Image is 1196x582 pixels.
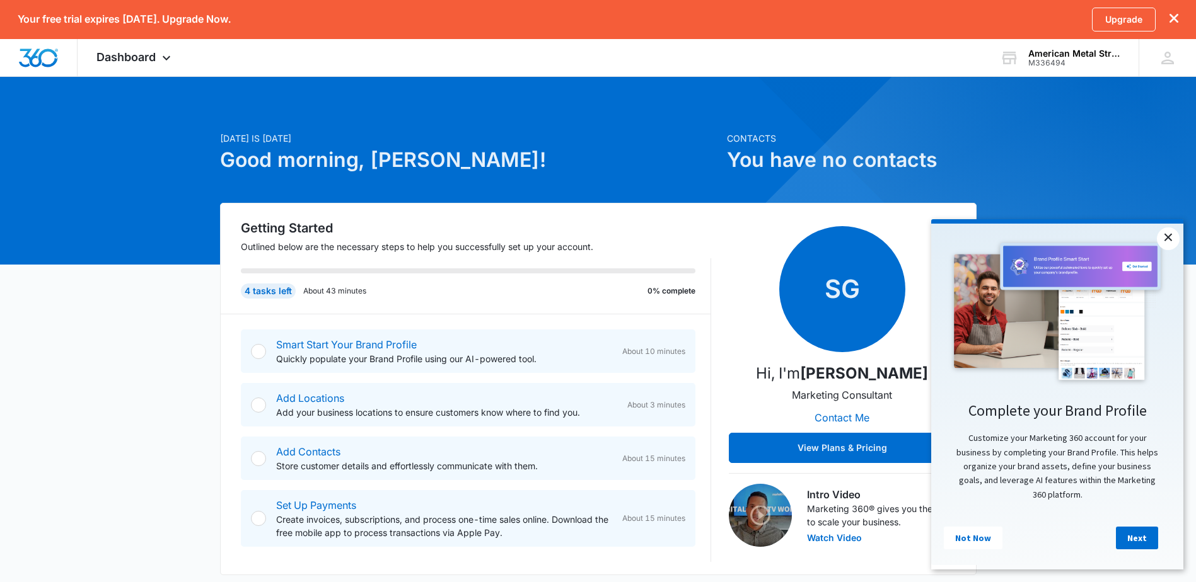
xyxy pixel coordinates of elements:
[802,402,882,433] button: Contact Me
[241,219,711,237] h2: Getting Started
[220,145,719,175] h1: Good morning, [PERSON_NAME]!
[627,399,685,411] span: About 3 minutes
[729,484,792,547] img: Intro Video
[303,285,366,297] p: About 43 minutes
[756,362,928,385] p: Hi, I'm
[622,513,685,524] span: About 15 minutes
[241,283,296,299] div: 4 tasks left
[276,406,617,419] p: Add your business locations to ensure customers know where to find you.
[727,145,977,175] h1: You have no contacts
[276,445,340,458] a: Add Contacts
[729,433,956,463] button: View Plans & Pricing
[241,240,711,253] p: Outlined below are the necessary steps to help you successfully set up your account.
[1092,8,1156,31] a: Upgrade
[276,459,612,472] p: Store customer details and effortlessly communicate with them.
[1028,59,1120,67] div: account id
[647,285,695,297] p: 0% complete
[276,513,612,539] p: Create invoices, subscriptions, and process one-time sales online. Download the free mobile app t...
[792,387,892,402] p: Marketing Consultant
[96,50,156,64] span: Dashboard
[276,499,356,511] a: Set Up Payments
[727,132,977,145] p: Contacts
[1028,48,1120,59] div: account name
[807,487,956,502] h3: Intro Video
[622,453,685,464] span: About 15 minutes
[185,307,227,330] a: Next
[276,338,417,351] a: Smart Start Your Brand Profile
[13,307,71,330] a: Not Now
[13,212,240,282] p: Customize your Marketing 360 account for your business by completing your Brand Profile. This hel...
[226,8,248,31] a: Close modal
[13,181,240,201] h2: Complete your Brand Profile
[276,352,612,365] p: Quickly populate your Brand Profile using our AI-powered tool.
[943,216,958,231] button: Toggle Collapse
[807,533,862,542] button: Watch Video
[220,132,719,145] p: [DATE] is [DATE]
[800,364,928,382] strong: [PERSON_NAME]
[276,392,344,404] a: Add Locations
[18,13,231,25] p: Your free trial expires [DATE]. Upgrade Now.
[779,226,905,352] span: SG
[622,346,685,357] span: About 10 minutes
[78,39,193,76] div: Dashboard
[1170,13,1178,25] button: dismiss this dialog
[807,502,956,528] p: Marketing 360® gives you the tools to scale your business.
